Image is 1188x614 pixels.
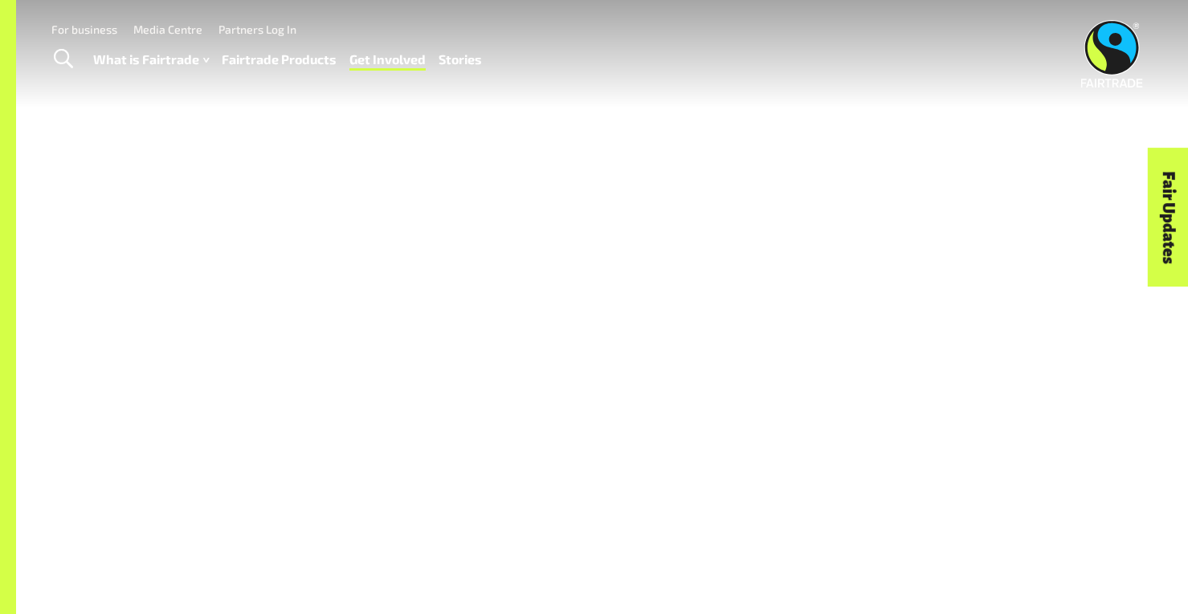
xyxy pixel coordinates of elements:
a: For business [51,22,117,36]
a: What is Fairtrade [93,48,209,71]
a: Stories [439,48,482,71]
a: Toggle Search [43,39,83,79]
a: Media Centre [133,22,202,36]
a: Partners Log In [218,22,296,36]
a: Get Involved [349,48,426,71]
a: Fairtrade Products [222,48,337,71]
img: Fairtrade Australia New Zealand logo [1081,20,1143,87]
